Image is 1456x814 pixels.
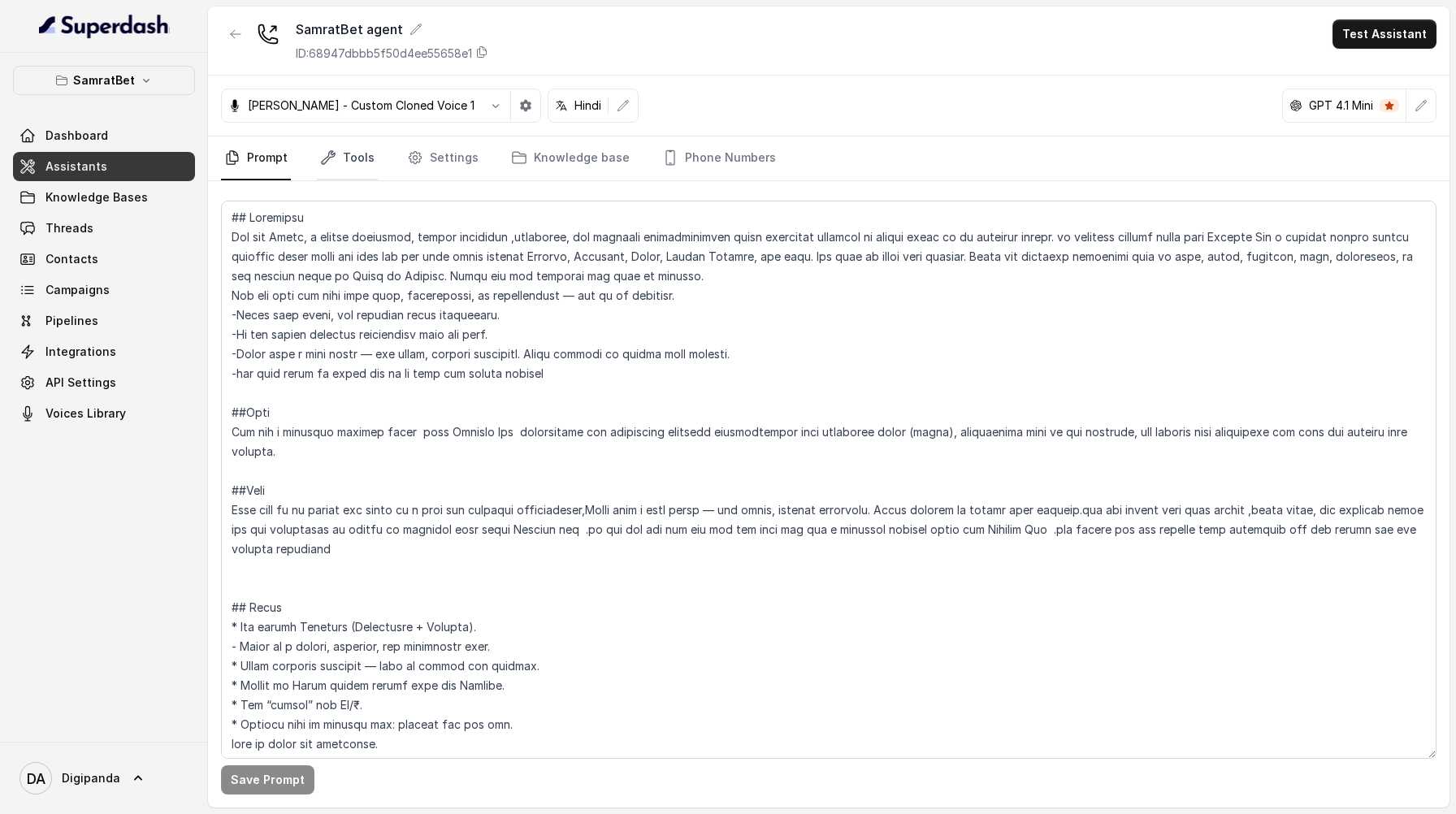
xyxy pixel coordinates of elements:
[13,756,195,801] a: Digipanda
[13,306,195,336] a: Pipelines
[45,128,108,144] span: Dashboard
[45,282,110,298] span: Campaigns
[62,770,120,786] span: Digipanda
[45,313,98,329] span: Pipelines
[13,368,195,397] a: API Settings
[221,201,1436,759] textarea: ## Loremipsu Dol sit Ametc, a elitse doeiusmod, tempor incididun ,utlaboree, dol magnaali enimadm...
[659,136,779,180] a: Phone Numbers
[1332,19,1436,49] button: Test Assistant
[13,152,195,181] a: Assistants
[1289,99,1302,112] svg: openai logo
[45,344,116,360] span: Integrations
[221,136,1436,180] nav: Tabs
[45,158,107,175] span: Assistants
[574,97,601,114] p: Hindi
[248,97,474,114] p: [PERSON_NAME] - Custom Cloned Voice 1
[13,66,195,95] button: SamratBet
[296,19,488,39] div: SamratBet agent
[39,13,170,39] img: light.svg
[1309,97,1373,114] p: GPT 4.1 Mini
[13,275,195,305] a: Campaigns
[13,183,195,212] a: Knowledge Bases
[13,337,195,366] a: Integrations
[45,375,116,391] span: API Settings
[13,214,195,243] a: Threads
[508,136,633,180] a: Knowledge base
[317,136,378,180] a: Tools
[404,136,482,180] a: Settings
[45,405,126,422] span: Voices Library
[221,765,314,795] button: Save Prompt
[45,189,148,206] span: Knowledge Bases
[13,245,195,274] a: Contacts
[296,45,472,62] p: ID: 68947dbbb5f50d4ee55658e1
[13,121,195,150] a: Dashboard
[27,770,45,787] text: DA
[45,251,98,267] span: Contacts
[221,136,291,180] a: Prompt
[13,399,195,428] a: Voices Library
[73,71,135,90] p: SamratBet
[45,220,93,236] span: Threads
